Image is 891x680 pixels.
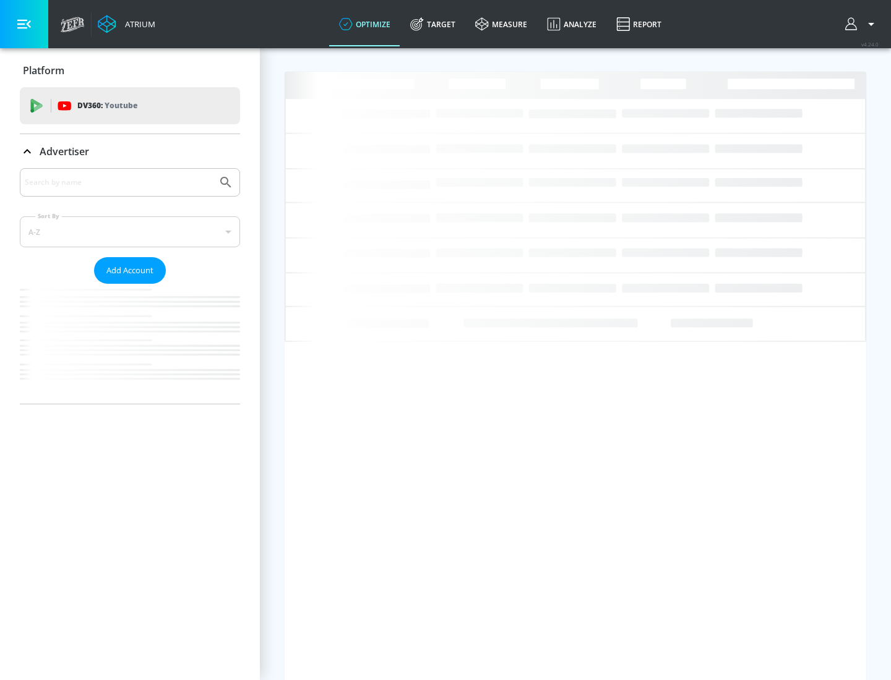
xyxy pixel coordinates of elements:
a: Target [400,2,465,46]
div: DV360: Youtube [20,87,240,124]
p: Advertiser [40,145,89,158]
div: Atrium [120,19,155,30]
div: Advertiser [20,134,240,169]
a: Analyze [537,2,606,46]
div: Advertiser [20,168,240,404]
div: Platform [20,53,240,88]
nav: list of Advertiser [20,284,240,404]
button: Add Account [94,257,166,284]
p: Platform [23,64,64,77]
p: Youtube [105,99,137,112]
label: Sort By [35,212,62,220]
p: DV360: [77,99,137,113]
a: Atrium [98,15,155,33]
input: Search by name [25,174,212,190]
span: v 4.24.0 [861,41,879,48]
a: optimize [329,2,400,46]
span: Add Account [106,263,153,278]
a: measure [465,2,537,46]
a: Report [606,2,671,46]
div: A-Z [20,216,240,247]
